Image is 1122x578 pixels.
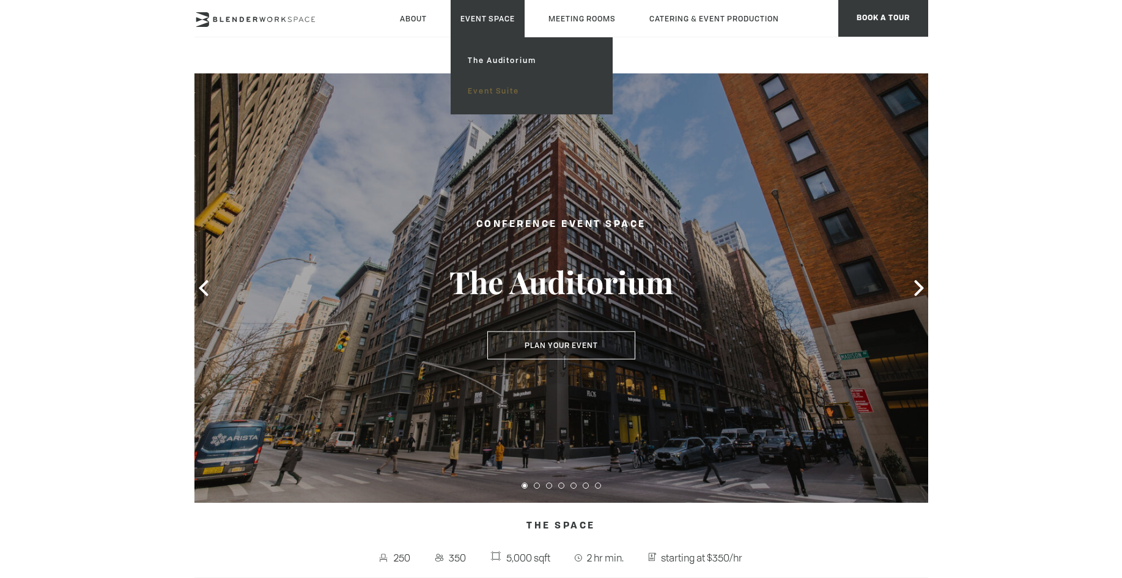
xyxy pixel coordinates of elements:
span: 2 hr min. [584,548,627,568]
a: The Auditorium [458,45,604,76]
h3: The Auditorium [421,263,702,301]
span: 5,000 sqft [503,548,553,568]
a: Event Suite [458,76,604,106]
span: 350 [446,548,469,568]
h4: The Space [194,515,928,538]
h2: Conference Event Space [421,217,702,232]
span: starting at $350/hr [658,548,745,568]
span: 250 [391,548,414,568]
iframe: Chat Widget [902,421,1122,578]
button: Plan Your Event [487,332,635,360]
